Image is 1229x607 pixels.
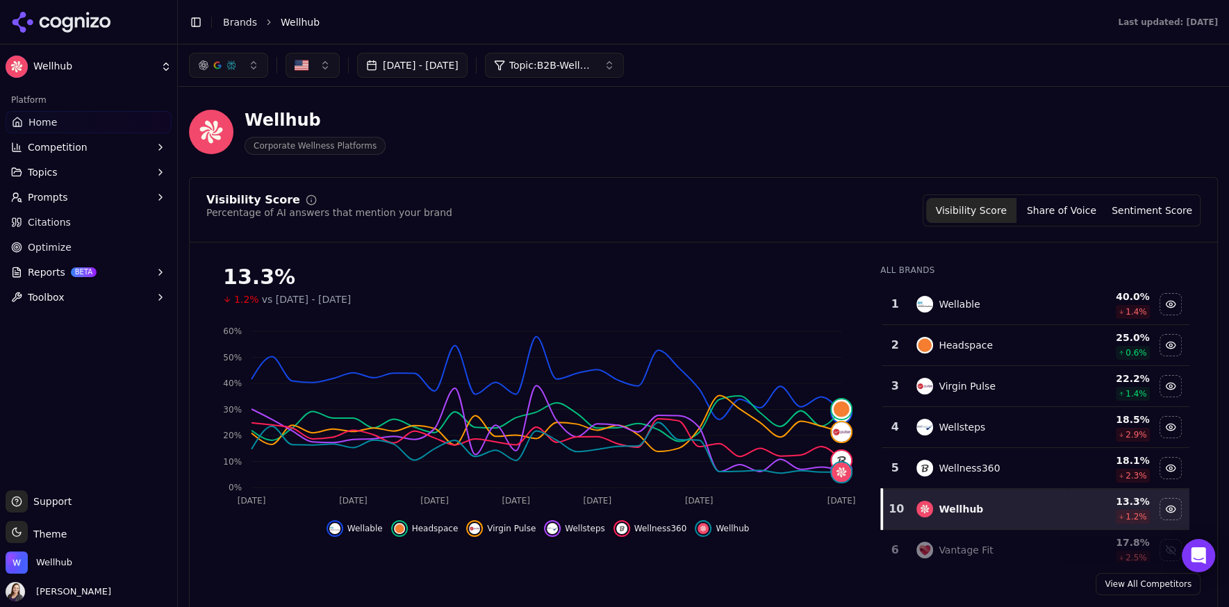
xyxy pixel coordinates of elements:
nav: breadcrumb [223,15,1090,29]
span: Theme [28,529,67,540]
img: headspace [916,337,933,354]
img: virgin pulse [469,523,480,534]
tspan: [DATE] [238,496,266,506]
button: Open organization switcher [6,551,72,574]
img: wellsteps [916,419,933,435]
img: wellsteps [547,523,558,534]
span: vs [DATE] - [DATE] [262,292,352,306]
div: All Brands [880,265,1189,276]
button: Hide wellable data [327,520,383,537]
div: Wellness360 [939,461,1000,475]
span: 1.2% [234,292,259,306]
button: Hide wellable data [1160,293,1182,315]
span: Home [28,115,57,129]
button: Toolbox [6,286,172,308]
span: Wellsteps [565,523,604,534]
div: Platform [6,89,172,111]
div: 6 [887,542,902,558]
a: Optimize [6,236,172,258]
span: Support [28,494,72,508]
div: Open Intercom Messenger [1182,539,1215,572]
div: Last updated: [DATE] [1118,17,1218,28]
img: Wellhub [189,110,233,154]
div: 5 [887,460,902,476]
tr: 10wellhubWellhub13.3%1.2%Hide wellhub data [882,489,1189,530]
img: virgin pulse [916,378,933,394]
span: Toolbox [28,290,65,304]
img: virgin pulse [832,422,851,442]
span: Topics [28,165,58,179]
tspan: 10% [223,457,242,467]
button: [DATE] - [DATE] [357,53,468,78]
img: headspace [832,399,851,419]
img: wellable [916,296,933,313]
tspan: [DATE] [339,496,368,506]
div: 3 [887,378,902,394]
tr: 5wellness360Wellness36018.1%2.3%Hide wellness360 data [882,448,1189,489]
tspan: [DATE] [685,496,714,506]
div: 22.2 % [1070,372,1149,385]
div: Wellhub [245,109,386,131]
div: Headspace [939,338,993,352]
tr: 4wellstepsWellsteps18.5%2.9%Hide wellsteps data [882,407,1189,448]
div: 18.5 % [1070,413,1149,426]
span: 0.6 % [1125,347,1147,358]
tspan: [DATE] [502,496,530,506]
button: ReportsBETA [6,261,172,283]
div: 18.1 % [1070,454,1149,467]
span: Wellhub [33,60,155,73]
button: Hide virgin pulse data [466,520,536,537]
span: 2.9 % [1125,429,1147,440]
div: 13.3 % [1070,494,1149,508]
div: 2 [887,337,902,354]
img: headspace [394,523,405,534]
tspan: 50% [223,353,242,363]
span: Prompts [28,190,68,204]
button: Hide wellsteps data [544,520,604,537]
img: United States [295,58,308,72]
a: View All Competitors [1096,573,1201,595]
button: Hide virgin pulse data [1160,375,1182,397]
div: Wellhub [939,502,983,516]
a: Home [6,111,172,133]
img: vantage fit [916,542,933,558]
div: Wellable [939,297,980,311]
div: 4 [887,419,902,435]
div: 10 [889,501,902,517]
button: Hide wellness360 data [1160,457,1182,479]
tspan: [DATE] [827,496,856,506]
tspan: 30% [223,405,242,415]
tr: 1wellableWellable40.0%1.4%Hide wellable data [882,284,1189,325]
tspan: 40% [223,379,242,388]
div: 13.3% [223,265,852,290]
img: wellhub [698,523,709,534]
div: Wellsteps [939,420,985,434]
img: Wellhub [6,551,28,574]
span: Corporate Wellness Platforms [245,137,386,155]
button: Hide wellsteps data [1160,416,1182,438]
div: 25.0 % [1070,331,1149,344]
button: Topics [6,161,172,183]
img: wellness360 [832,451,851,470]
tspan: 20% [223,431,242,440]
div: 40.0 % [1070,290,1149,303]
span: Citations [28,215,71,229]
tspan: [DATE] [420,496,449,506]
img: wellness360 [916,460,933,476]
button: Hide wellhub data [695,520,749,537]
div: Vantage Fit [939,543,993,557]
span: Reports [28,265,65,279]
span: Wellhub [716,523,749,534]
button: Hide headspace data [1160,334,1182,356]
tr: 3virgin pulseVirgin Pulse22.2%1.4%Hide virgin pulse data [882,366,1189,407]
span: 2.5 % [1125,552,1147,563]
span: Competition [28,140,88,154]
button: Share of Voice [1016,198,1107,223]
img: wellhub [916,501,933,517]
tspan: 60% [223,326,242,336]
img: wellness360 [616,523,627,534]
div: Visibility Score [206,194,300,206]
img: wellhub [832,463,851,482]
span: 1.4 % [1125,306,1147,317]
span: 1.2 % [1125,511,1147,522]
